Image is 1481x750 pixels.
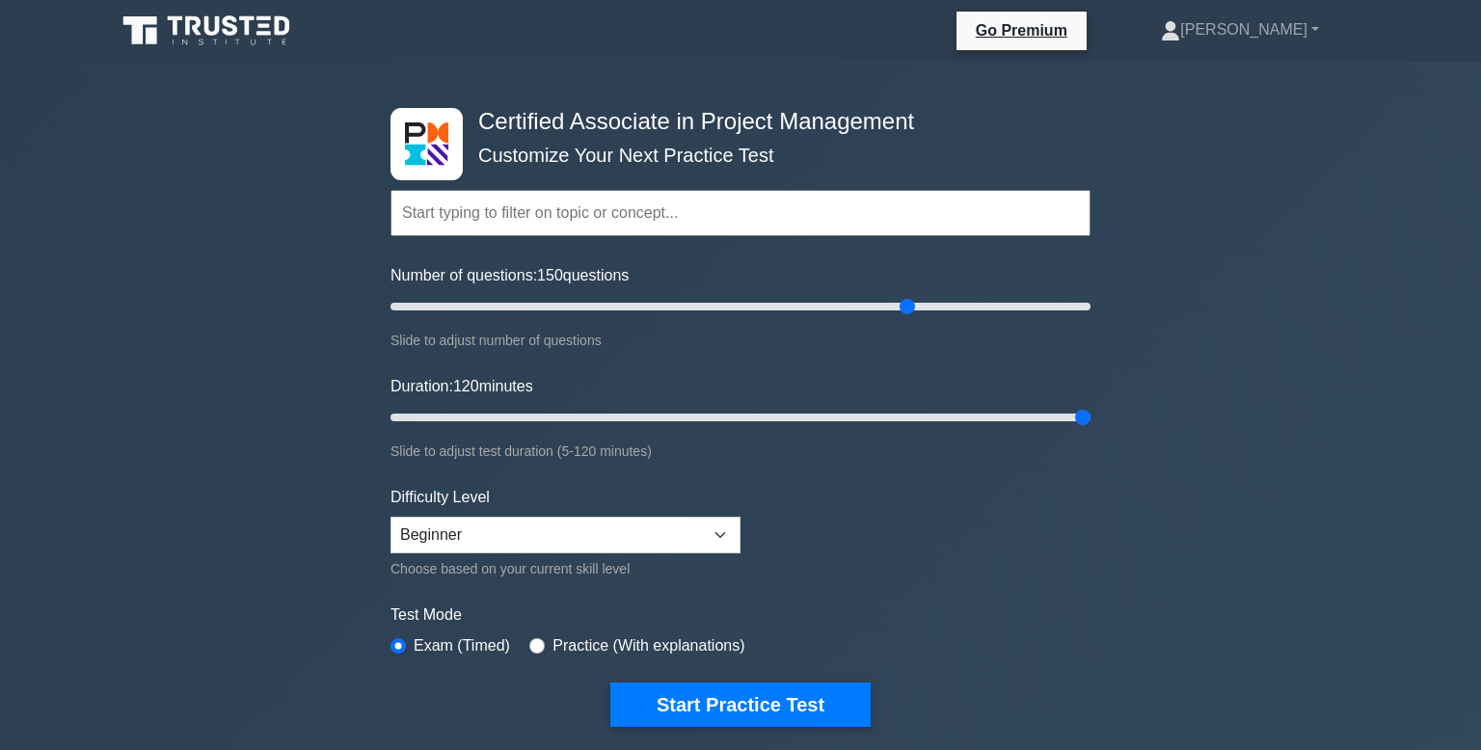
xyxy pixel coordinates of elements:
[537,267,563,283] span: 150
[964,18,1079,42] a: Go Premium
[453,378,479,394] span: 120
[390,486,490,509] label: Difficulty Level
[471,108,996,136] h4: Certified Associate in Project Management
[414,634,510,657] label: Exam (Timed)
[390,557,740,580] div: Choose based on your current skill level
[390,603,1091,627] label: Test Mode
[610,683,871,727] button: Start Practice Test
[1115,11,1365,49] a: [PERSON_NAME]
[390,440,1091,463] div: Slide to adjust test duration (5-120 minutes)
[390,329,1091,352] div: Slide to adjust number of questions
[390,375,533,398] label: Duration: minutes
[390,190,1091,236] input: Start typing to filter on topic or concept...
[390,264,629,287] label: Number of questions: questions
[552,634,744,657] label: Practice (With explanations)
